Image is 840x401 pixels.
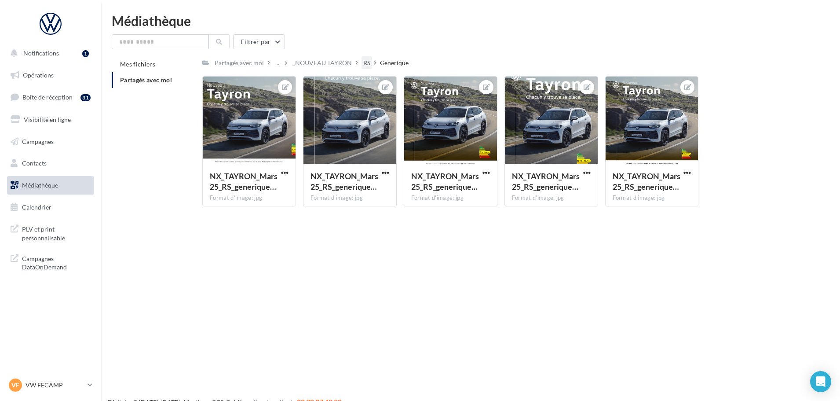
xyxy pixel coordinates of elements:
a: Boîte de réception31 [5,88,96,107]
a: Calendrier [5,198,96,217]
a: Médiathèque [5,176,96,195]
a: Opérations [5,66,96,85]
span: Visibilité en ligne [24,116,71,123]
div: Format d'image: jpg [210,194,289,202]
span: Partagés avec moi [120,76,172,84]
div: Format d'image: jpg [411,194,490,202]
div: 1 [82,50,89,57]
a: PLV et print personnalisable [5,220,96,246]
div: Format d'image: jpg [310,194,389,202]
span: NX_TAYRON_Mars25_RS_generique_GMB_1740x1300px [210,171,278,191]
span: Notifications [23,49,59,57]
div: _NOUVEAU TAYRON [292,59,352,67]
span: PLV et print personnalisable [22,223,91,242]
a: VF VW FECAMP [7,377,94,394]
span: Opérations [23,71,54,79]
span: Boîte de réception [22,93,73,101]
a: Contacts [5,154,96,173]
span: NX_TAYRON_Mars25_RS_generique_STORY [310,171,378,191]
a: Campagnes DataOnDemand [5,249,96,275]
div: Open Intercom Messenger [810,371,831,392]
span: Campagnes [22,137,54,145]
div: RS [363,59,370,67]
span: NX_TAYRON_Mars25_RS_generique_INSTAG_1080x1350pxjpg [512,171,580,191]
span: VF [11,381,19,390]
span: Médiathèque [22,181,58,189]
span: Contacts [22,159,47,167]
a: Campagnes [5,132,96,151]
div: Partagés avec moi [215,59,264,67]
a: Visibilité en ligne [5,110,96,129]
p: VW FECAMP [26,381,84,390]
div: Generique [380,59,409,67]
div: Format d'image: jpg [512,194,591,202]
span: Campagnes DataOnDemand [22,253,91,272]
div: ... [274,57,281,69]
span: NX_TAYRON_Mars25_RS_generique_CARRE [411,171,479,191]
div: Format d'image: jpg [613,194,691,202]
span: Calendrier [22,203,51,211]
span: NX_TAYRON_Mars25_RS_generique_GMB_720x720px [613,171,680,191]
div: Médiathèque [112,14,829,27]
div: 31 [80,94,91,101]
button: Filtrer par [233,34,285,49]
button: Notifications 1 [5,44,92,63]
span: Mes fichiers [120,60,155,68]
